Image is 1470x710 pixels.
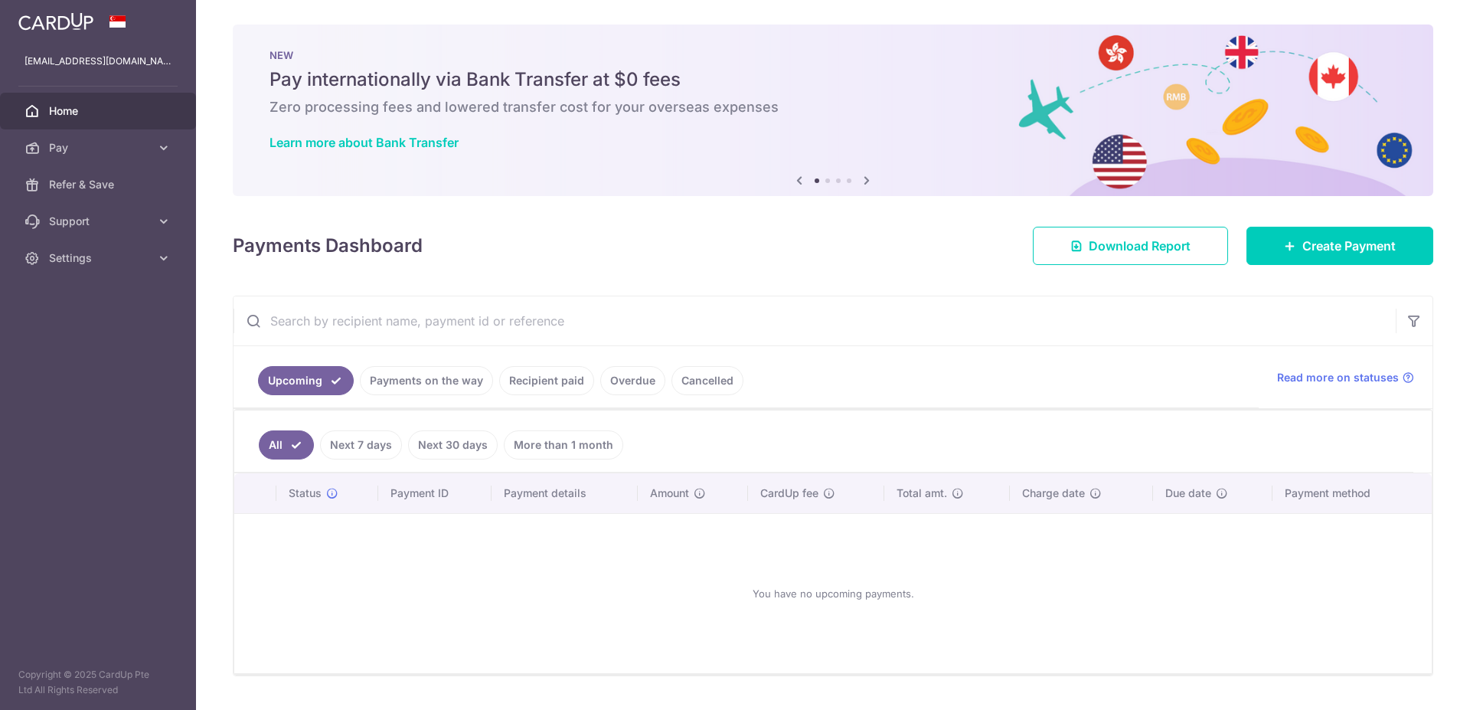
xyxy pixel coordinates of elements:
[49,214,150,229] span: Support
[897,486,947,501] span: Total amt.
[408,430,498,460] a: Next 30 days
[1246,227,1433,265] a: Create Payment
[1089,237,1191,255] span: Download Report
[49,177,150,192] span: Refer & Save
[760,486,818,501] span: CardUp fee
[258,366,354,395] a: Upcoming
[253,526,1413,661] div: You have no upcoming payments.
[259,430,314,460] a: All
[499,366,594,395] a: Recipient paid
[492,473,639,513] th: Payment details
[1277,370,1414,385] a: Read more on statuses
[320,430,402,460] a: Next 7 days
[18,12,93,31] img: CardUp
[1033,227,1228,265] a: Download Report
[24,54,171,69] p: [EMAIL_ADDRESS][DOMAIN_NAME]
[1165,486,1211,501] span: Due date
[233,232,423,260] h4: Payments Dashboard
[360,366,493,395] a: Payments on the way
[49,103,150,119] span: Home
[378,473,492,513] th: Payment ID
[504,430,623,460] a: More than 1 month
[269,98,1396,116] h6: Zero processing fees and lowered transfer cost for your overseas expenses
[233,25,1433,196] img: Bank transfer banner
[269,49,1396,61] p: NEW
[269,135,459,150] a: Learn more about Bank Transfer
[600,366,665,395] a: Overdue
[650,486,689,501] span: Amount
[671,366,743,395] a: Cancelled
[49,250,150,266] span: Settings
[269,67,1396,92] h5: Pay internationally via Bank Transfer at $0 fees
[289,486,322,501] span: Status
[1277,370,1399,385] span: Read more on statuses
[234,296,1396,345] input: Search by recipient name, payment id or reference
[1022,486,1085,501] span: Charge date
[1272,473,1432,513] th: Payment method
[1302,237,1396,255] span: Create Payment
[49,140,150,155] span: Pay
